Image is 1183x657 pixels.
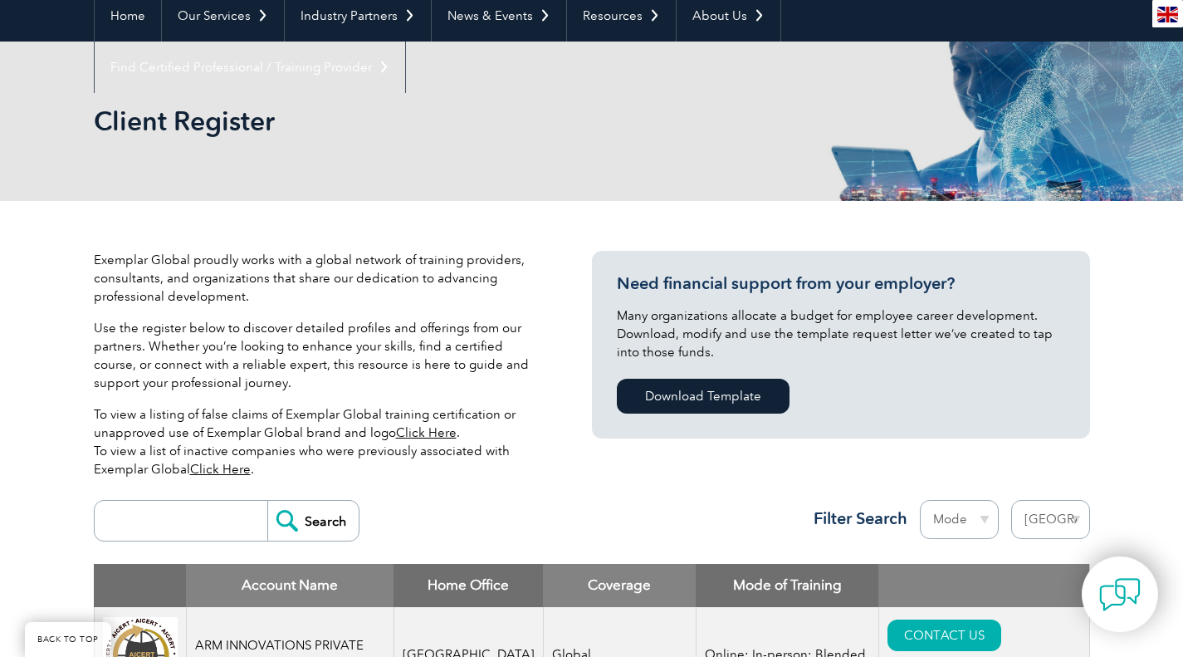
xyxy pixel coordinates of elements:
[878,564,1089,607] th: : activate to sort column ascending
[186,564,394,607] th: Account Name: activate to sort column descending
[1099,574,1141,615] img: contact-chat.png
[95,42,405,93] a: Find Certified Professional / Training Provider
[94,405,542,478] p: To view a listing of false claims of Exemplar Global training certification or unapproved use of ...
[94,319,542,392] p: Use the register below to discover detailed profiles and offerings from our partners. Whether you...
[190,462,251,477] a: Click Here
[617,306,1065,361] p: Many organizations allocate a budget for employee career development. Download, modify and use th...
[94,108,791,135] h2: Client Register
[25,622,111,657] a: BACK TO TOP
[696,564,878,607] th: Mode of Training: activate to sort column ascending
[396,425,457,440] a: Click Here
[617,379,789,414] a: Download Template
[267,501,359,541] input: Search
[1157,7,1178,22] img: en
[394,564,543,607] th: Home Office: activate to sort column ascending
[94,251,542,306] p: Exemplar Global proudly works with a global network of training providers, consultants, and organ...
[887,620,1001,651] a: CONTACT US
[617,273,1065,294] h3: Need financial support from your employer?
[804,508,907,529] h3: Filter Search
[543,564,696,607] th: Coverage: activate to sort column ascending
